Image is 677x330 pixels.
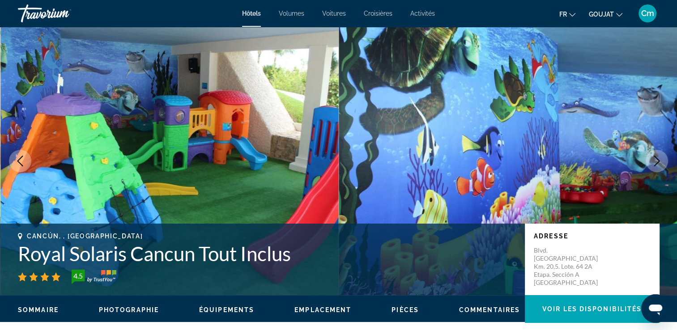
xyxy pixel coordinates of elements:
button: Emplacement [294,306,351,314]
button: Sommaire [18,306,59,314]
iframe: Bouton de lancement de la fenêtre de messagerie [641,294,670,323]
button: Voir les disponibilités [525,295,659,323]
button: Équipements [199,306,254,314]
h1: Royal Solaris Cancun Tout Inclus [18,242,516,265]
button: Menu utilisateur [636,4,659,23]
span: Équipements [199,306,254,313]
button: Changer la langue [559,8,575,21]
span: Pièces [392,306,419,313]
a: Volumes [279,10,304,17]
button: Photographie [99,306,159,314]
button: Image suivante [646,150,668,172]
button: Changer de devise [589,8,622,21]
a: Croisières [364,10,392,17]
a: Voitures [322,10,346,17]
p: Adresse [534,233,650,240]
a: Travorium [18,2,107,25]
div: 4.5 [69,271,87,281]
a: Activités [410,10,435,17]
span: Sommaire [18,306,59,313]
span: GOUJAT [589,11,614,18]
span: Photographie [99,306,159,313]
button: Image précédente [9,150,31,172]
span: Cm [641,9,654,18]
span: Fr [559,11,567,18]
img: trustyou-badge-hor.svg [72,270,116,284]
span: Cancún, , [GEOGRAPHIC_DATA] [27,233,143,240]
span: Voir les disponibilités [542,305,642,313]
p: Blvd. [GEOGRAPHIC_DATA] Km. 20,5. Lote. 64 2A Etapa. Sección A [GEOGRAPHIC_DATA] [534,246,605,287]
span: Emplacement [294,306,351,313]
a: Hôtels [242,10,261,17]
span: Commentaires [459,306,520,313]
button: Commentaires [459,306,520,314]
button: Pièces [392,306,419,314]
